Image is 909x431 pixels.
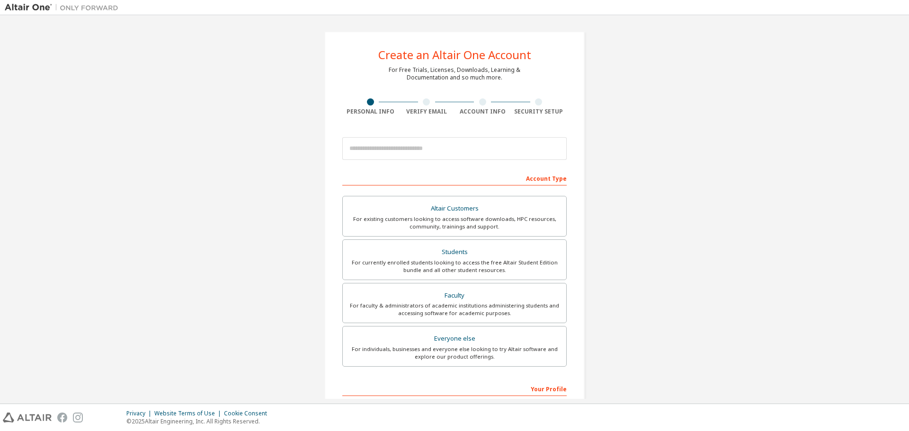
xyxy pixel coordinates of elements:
div: Create an Altair One Account [378,49,531,61]
div: For Free Trials, Licenses, Downloads, Learning & Documentation and so much more. [389,66,520,81]
div: For existing customers looking to access software downloads, HPC resources, community, trainings ... [348,215,561,230]
div: Cookie Consent [224,410,273,417]
img: instagram.svg [73,413,83,422]
div: Privacy [126,410,154,417]
div: Everyone else [348,332,561,345]
div: Website Terms of Use [154,410,224,417]
div: For currently enrolled students looking to access the free Altair Student Edition bundle and all ... [348,259,561,274]
p: © 2025 Altair Engineering, Inc. All Rights Reserved. [126,417,273,425]
div: Students [348,246,561,259]
div: For faculty & administrators of academic institutions administering students and accessing softwa... [348,302,561,317]
div: Account Type [342,170,567,185]
div: Account Info [454,108,511,115]
img: altair_logo.svg [3,413,52,422]
img: facebook.svg [57,413,67,422]
div: Altair Customers [348,202,561,215]
div: Security Setup [511,108,567,115]
img: Altair One [5,3,123,12]
div: Your Profile [342,381,567,396]
div: Faculty [348,289,561,302]
div: Verify Email [399,108,455,115]
div: For individuals, businesses and everyone else looking to try Altair software and explore our prod... [348,345,561,361]
div: Personal Info [342,108,399,115]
